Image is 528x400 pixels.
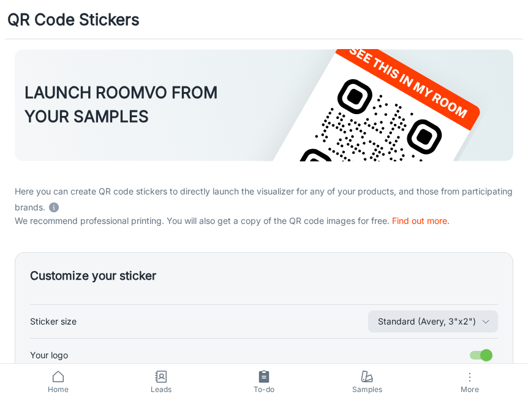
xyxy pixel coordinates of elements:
[30,315,77,328] span: Sticker size
[7,364,110,400] a: Home
[426,385,514,394] span: More
[392,215,450,226] a: Find out more.
[117,384,205,395] span: Leads
[15,214,513,228] p: We recommend professional printing. You will also get a copy of the QR code images for free.
[30,267,498,285] h5: Customize your sticker
[220,384,308,395] span: To-do
[30,348,68,362] span: Your logo
[15,185,513,214] p: Here you can create QR code stickers to directly launch the visualizer for any of your products, ...
[25,80,217,128] h3: LAUNCH ROOMVO FROM YOUR SAMPLES
[368,310,498,333] button: Sticker size
[14,384,102,395] span: Home
[213,364,315,400] a: To-do
[110,364,213,400] a: Leads
[7,7,140,31] h1: QR Code Stickers
[418,364,521,400] button: More
[323,384,411,395] span: Samples
[315,364,418,400] a: Samples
